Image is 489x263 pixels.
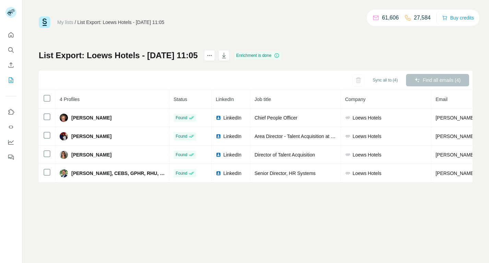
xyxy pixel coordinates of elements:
[216,134,221,139] img: LinkedIn logo
[345,97,366,102] span: Company
[254,97,271,102] span: Job title
[216,115,221,121] img: LinkedIn logo
[39,16,50,28] img: Surfe Logo
[5,29,16,41] button: Quick start
[60,97,80,102] span: 4 Profiles
[345,134,350,139] img: company-logo
[60,151,68,159] img: Avatar
[57,20,73,25] a: My lists
[353,114,381,121] span: Loews Hotels
[373,77,398,83] span: Sync all to (4)
[71,151,111,158] span: [PERSON_NAME]
[436,97,448,102] span: Email
[60,114,68,122] img: Avatar
[39,50,198,61] h1: List Export: Loews Hotels - [DATE] 11:05
[176,115,187,121] span: Found
[345,115,350,121] img: company-logo
[60,169,68,177] img: Avatar
[5,106,16,118] button: Use Surfe on LinkedIn
[71,133,111,140] span: [PERSON_NAME]
[223,133,241,140] span: LinkedIn
[353,170,381,177] span: Loews Hotels
[223,114,241,121] span: LinkedIn
[176,152,187,158] span: Found
[223,151,241,158] span: LinkedIn
[77,19,164,26] div: List Export: Loews Hotels - [DATE] 11:05
[223,170,241,177] span: LinkedIn
[254,152,315,158] span: Director of Talent Acquisition
[5,74,16,86] button: My lists
[5,59,16,71] button: Enrich CSV
[254,171,315,176] span: Senior Director, HR Systems
[5,151,16,163] button: Feedback
[174,97,187,102] span: Status
[71,170,165,177] span: [PERSON_NAME], CEBS, GPHR, RHU, SPHR
[216,97,234,102] span: LinkedIn
[176,133,187,139] span: Found
[5,136,16,148] button: Dashboard
[216,171,221,176] img: LinkedIn logo
[176,170,187,176] span: Found
[254,134,416,139] span: Area Director - Talent Acquisition at Loews Hotels at [GEOGRAPHIC_DATA]
[5,121,16,133] button: Use Surfe API
[71,114,111,121] span: [PERSON_NAME]
[414,14,431,22] p: 27,584
[75,19,76,26] li: /
[254,115,297,121] span: Chief People Officer
[345,171,350,176] img: company-logo
[382,14,399,22] p: 61,606
[204,50,215,61] button: actions
[353,151,381,158] span: Loews Hotels
[234,51,282,60] div: Enrichment is done
[345,152,350,158] img: company-logo
[368,75,403,85] button: Sync all to (4)
[5,44,16,56] button: Search
[60,132,68,140] img: Avatar
[353,133,381,140] span: Loews Hotels
[442,13,474,23] button: Buy credits
[216,152,221,158] img: LinkedIn logo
